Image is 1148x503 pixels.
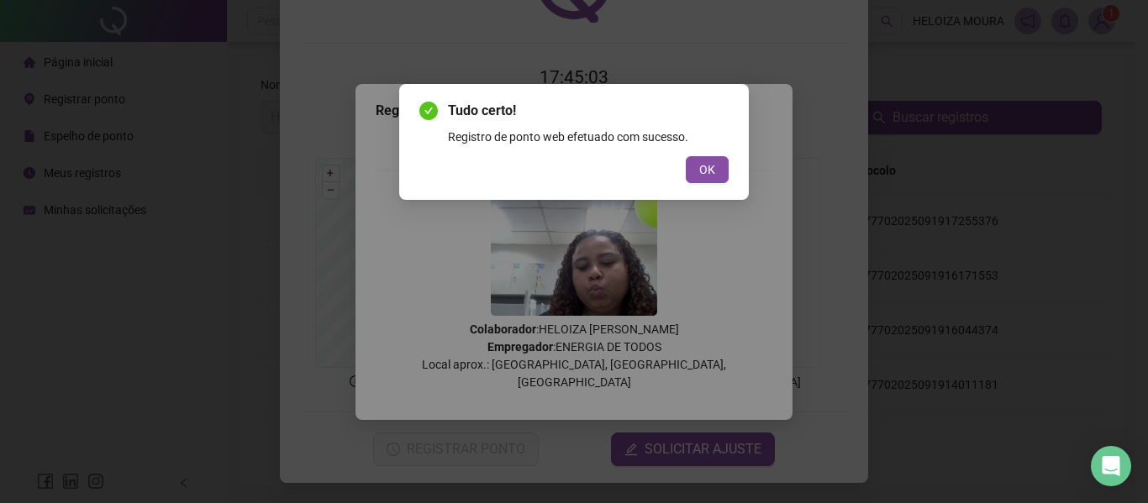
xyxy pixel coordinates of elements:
div: Open Intercom Messenger [1091,446,1131,486]
span: check-circle [419,102,438,120]
div: Registro de ponto web efetuado com sucesso. [448,128,729,146]
span: OK [699,160,715,179]
button: OK [686,156,729,183]
span: Tudo certo! [448,101,729,121]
